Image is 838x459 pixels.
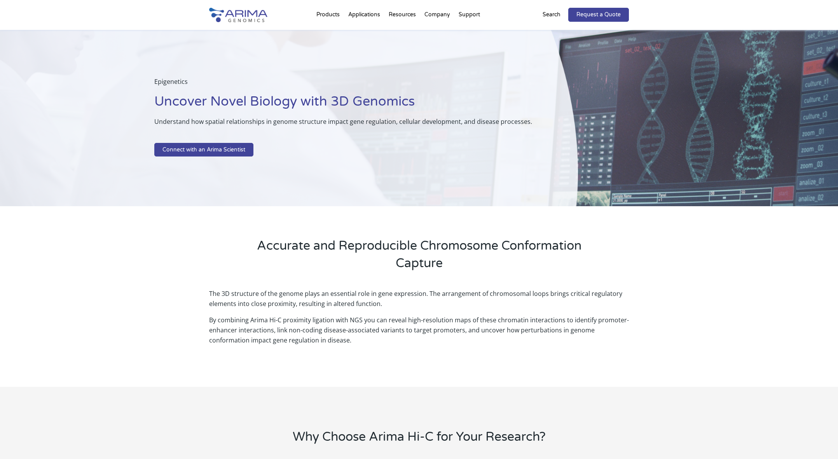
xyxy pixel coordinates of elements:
a: Request a Quote [568,8,629,22]
p: The 3D structure of the genome plays an essential role in gene expression. The arrangement of chr... [209,289,629,315]
p: Understand how spatial relationships in genome structure impact gene regulation, cellular develop... [154,116,539,133]
p: By combining Arima Hi-C proximity ligation with NGS you can reveal high-resolution maps of these ... [209,315,629,345]
h1: Uncover Novel Biology with 3D Genomics [154,93,539,116]
h2: Accurate and Reproducible Chromosome Conformation Capture [240,237,598,278]
img: Arima-Genomics-logo [209,8,267,22]
h2: Why Choose Arima Hi-C for Your Research? [240,428,598,452]
p: Epigenetics [154,76,539,93]
a: Connect with an Arima Scientist [154,143,253,157]
p: Search [543,10,560,20]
